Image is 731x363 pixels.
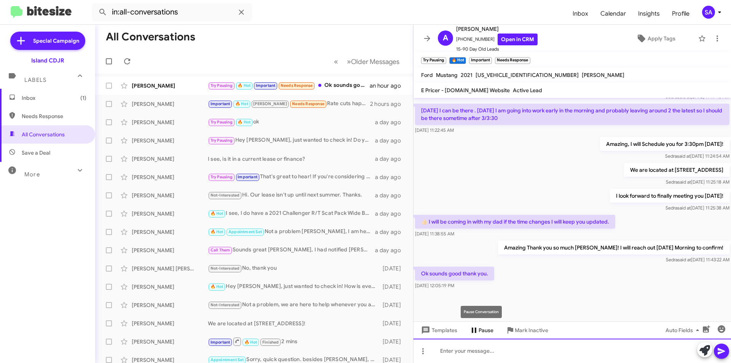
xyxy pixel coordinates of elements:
[211,193,240,198] span: Not-Interested
[567,3,594,25] a: Inbox
[379,265,407,272] div: [DATE]
[600,137,729,151] p: Amazing, I will Schedule you for 3:30pm [DATE]!
[132,173,208,181] div: [PERSON_NAME]
[132,82,208,90] div: [PERSON_NAME]
[208,209,375,218] div: I see, I do have a 2021 Challenger R/T Scat Pack Wide Body at around $47,000 but I will keep my e...
[456,45,538,53] span: 15-90 Day Old Leads
[330,54,404,69] nav: Page navigation example
[208,118,375,126] div: ok
[678,257,691,262] span: said at
[211,174,233,179] span: Try Pausing
[208,136,375,145] div: Hey [PERSON_NAME], just wanted to check in! Do you have a moment [DATE]?
[379,320,407,327] div: [DATE]
[375,137,407,144] div: a day ago
[208,246,375,254] div: Sounds great [PERSON_NAME], I had notified [PERSON_NAME]. Was he able to reach you?
[208,155,375,163] div: I see, is it in a current lease or finance?
[415,104,729,125] p: [DATE] I can be there . [DATE] I am going into work early in the morning and probably leaving aro...
[632,3,666,25] a: Insights
[22,112,86,120] span: Needs Response
[370,82,407,90] div: an hour ago
[456,24,538,34] span: [PERSON_NAME]
[469,57,492,64] small: Important
[211,83,233,88] span: Try Pausing
[420,323,457,337] span: Templates
[582,72,624,78] span: [PERSON_NAME]
[10,32,85,50] a: Special Campaign
[208,320,379,327] div: We are located at [STREET_ADDRESS]!
[461,72,472,78] span: 2021
[208,264,379,273] div: No, thank you
[415,215,615,229] p: 👍🏻 I will be coming in with my dad if the time changes I will keep you updated.
[211,340,230,345] span: Important
[132,301,208,309] div: [PERSON_NAME]
[33,37,79,45] span: Special Campaign
[379,338,407,345] div: [DATE]
[211,266,240,271] span: Not-Interested
[208,301,379,309] div: Not a problem, we are here to help whenever you are ready!
[22,94,86,102] span: Inbox
[238,120,251,125] span: 🔥 Hot
[132,283,208,291] div: [PERSON_NAME]
[666,179,729,185] span: Sedra [DATE] 11:25:18 AM
[513,87,542,94] span: Active Lead
[702,6,715,19] div: SA
[415,267,494,280] p: Ok sounds good thank you.
[659,323,708,337] button: Auto Fields
[132,320,208,327] div: [PERSON_NAME]
[132,228,208,236] div: [PERSON_NAME]
[334,57,338,66] span: «
[132,246,208,254] div: [PERSON_NAME]
[413,323,463,337] button: Templates
[132,210,208,217] div: [PERSON_NAME]
[379,301,407,309] div: [DATE]
[456,34,538,45] span: [PHONE_NUMBER]
[208,99,370,108] div: Rate cuts happening in September
[92,3,252,21] input: Search
[211,284,223,289] span: 🔥 Hot
[347,57,351,66] span: »
[461,306,502,318] div: Pause Conversation
[666,3,696,25] a: Profile
[351,58,399,66] span: Older Messages
[211,211,223,216] span: 🔥 Hot
[211,357,244,362] span: Appointment Set
[281,83,313,88] span: Needs Response
[677,153,690,159] span: said at
[132,265,208,272] div: [PERSON_NAME] [PERSON_NAME]
[24,171,40,178] span: More
[495,57,530,64] small: Needs Response
[375,210,407,217] div: a day ago
[208,227,375,236] div: Not a problem [PERSON_NAME], I am here to help whenever you are ready!
[421,57,446,64] small: Try Pausing
[370,100,407,108] div: 2 hours ago
[666,257,729,262] span: Sedra [DATE] 11:43:22 AM
[415,127,454,133] span: [DATE] 11:22:45 AM
[678,179,691,185] span: said at
[375,192,407,199] div: a day ago
[132,192,208,199] div: [PERSON_NAME]
[696,6,723,19] button: SA
[132,137,208,144] div: [PERSON_NAME]
[443,32,448,44] span: A
[479,323,493,337] span: Pause
[22,149,50,157] span: Save a Deal
[256,83,276,88] span: Important
[132,100,208,108] div: [PERSON_NAME]
[235,101,248,106] span: 🔥 Hot
[415,283,454,288] span: [DATE] 12:05:19 PM
[238,174,257,179] span: Important
[228,229,262,234] span: Appointment Set
[132,155,208,163] div: [PERSON_NAME]
[253,101,287,106] span: [PERSON_NAME]
[594,3,632,25] a: Calendar
[292,101,324,106] span: Needs Response
[648,32,675,45] span: Apply Tags
[375,246,407,254] div: a day ago
[208,337,379,346] div: 2 mins
[208,81,370,90] div: Ok sounds good thank you.
[463,323,500,337] button: Pause
[677,205,691,211] span: said at
[449,57,466,64] small: 🔥 Hot
[211,229,223,234] span: 🔥 Hot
